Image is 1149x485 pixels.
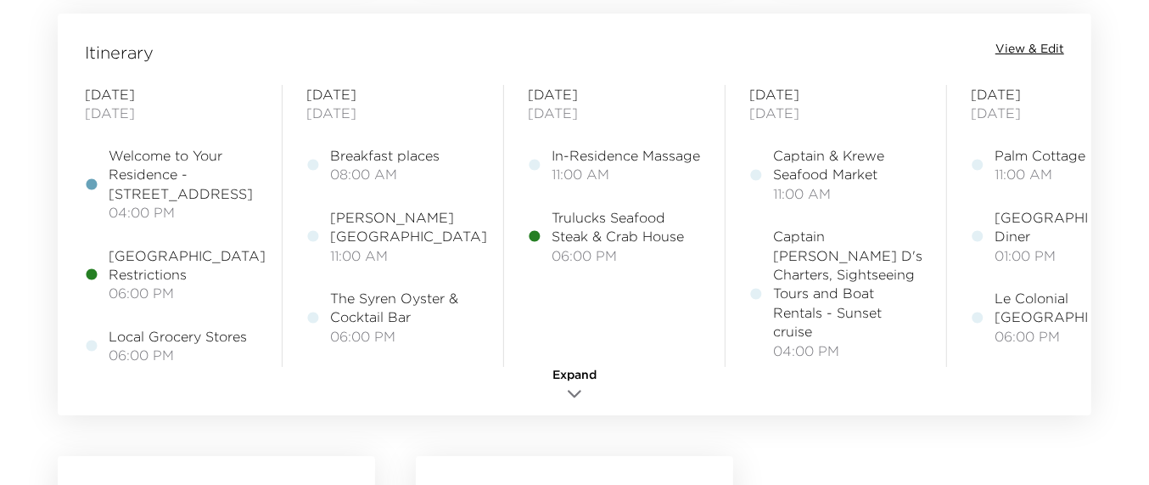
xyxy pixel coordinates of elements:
span: [PERSON_NAME][GEOGRAPHIC_DATA] [330,208,487,246]
span: [DATE] [528,85,701,104]
span: 11:00 AM [330,246,487,265]
span: 06:00 PM [109,346,247,364]
span: [DATE] [971,104,1144,122]
span: 11:00 AM [995,165,1085,183]
span: [DATE] [306,104,479,122]
span: [DATE] [85,85,258,104]
span: 04:00 PM [109,203,258,222]
span: [DATE] [749,85,922,104]
span: [DATE] [85,104,258,122]
span: In-Residence Massage [552,146,700,165]
button: View & Edit [995,41,1064,58]
span: The Syren Oyster & Cocktail Bar [330,289,479,327]
span: [DATE] [971,85,1144,104]
span: Captain [PERSON_NAME] D's Charters, Sightseeing Tours and Boat Rentals - Sunset cruise [773,227,922,341]
span: Trulucks Seafood Steak & Crab House [552,208,701,246]
span: 06:00 PM [552,246,701,265]
span: Breakfast places [330,146,440,165]
span: Itinerary [85,41,154,65]
span: Expand [552,367,597,384]
span: 06:00 PM [330,327,479,346]
span: 06:00 PM [109,284,266,302]
span: Welcome to Your Residence - [STREET_ADDRESS] [109,146,258,203]
span: Local Grocery Stores [109,327,247,346]
span: [DATE] [749,104,922,122]
span: 11:00 AM [552,165,700,183]
span: [DATE] [306,85,479,104]
span: Palm Cottage [995,146,1085,165]
span: 04:00 PM [773,341,922,360]
span: [GEOGRAPHIC_DATA] Restrictions [109,246,266,285]
span: 11:00 AM [773,184,922,203]
span: [DATE] [528,104,701,122]
span: 08:00 AM [330,165,440,183]
span: Captain & Krewe Seafood Market [773,146,922,184]
button: Expand [532,367,617,407]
